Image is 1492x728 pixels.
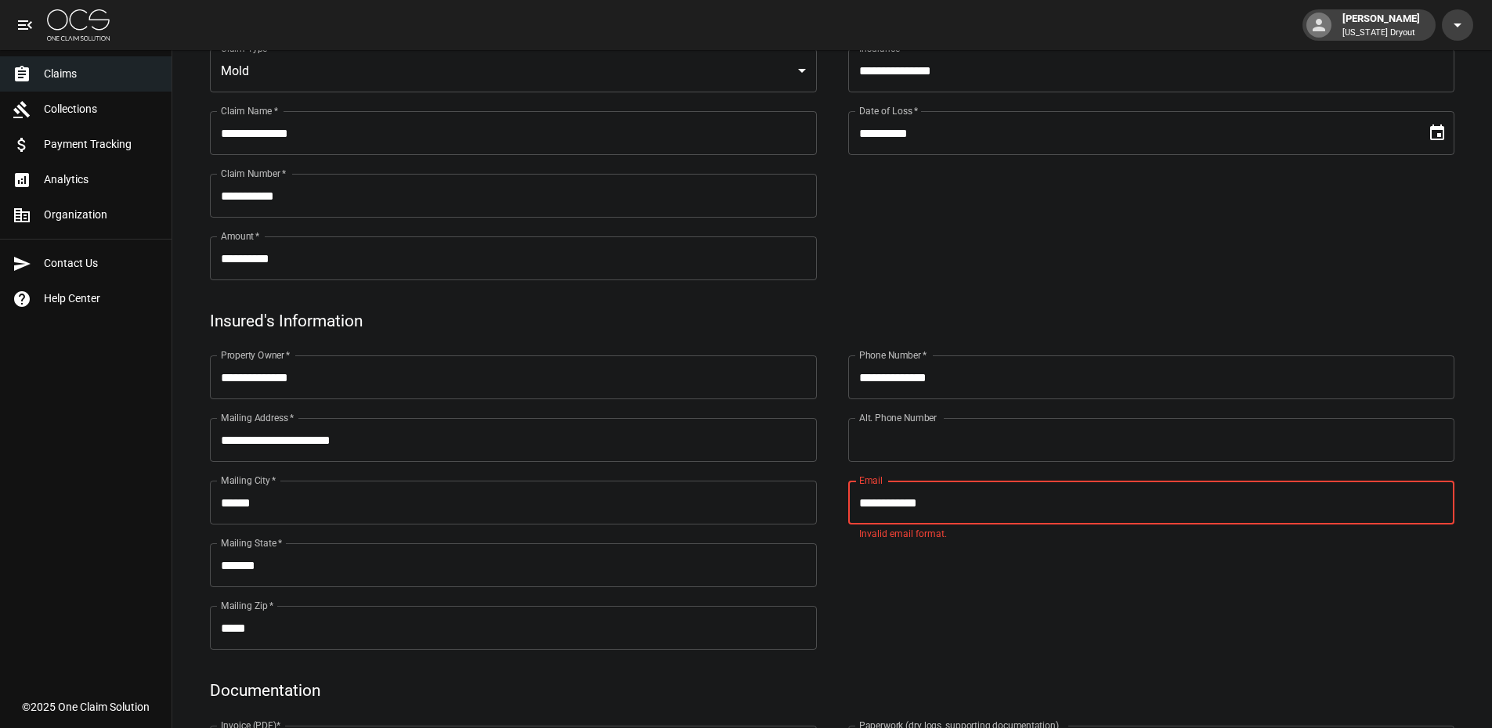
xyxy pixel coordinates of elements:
[221,167,286,180] label: Claim Number
[859,104,918,117] label: Date of Loss
[859,411,937,424] label: Alt. Phone Number
[44,255,159,272] span: Contact Us
[859,348,927,362] label: Phone Number
[221,229,260,243] label: Amount
[44,101,159,117] span: Collections
[859,474,883,487] label: Email
[44,290,159,307] span: Help Center
[221,411,294,424] label: Mailing Address
[221,104,278,117] label: Claim Name
[221,348,291,362] label: Property Owner
[44,66,159,82] span: Claims
[1422,117,1453,149] button: Choose date, selected date is Jul 29, 2025
[44,171,159,188] span: Analytics
[859,527,1444,542] p: Invalid email format.
[221,599,274,612] label: Mailing Zip
[1342,27,1420,40] p: [US_STATE] Dryout
[1336,11,1426,39] div: [PERSON_NAME]
[44,136,159,153] span: Payment Tracking
[9,9,41,41] button: open drawer
[22,699,150,715] div: © 2025 One Claim Solution
[44,207,159,223] span: Organization
[47,9,110,41] img: ocs-logo-white-transparent.png
[210,49,817,92] div: Mold
[221,536,282,550] label: Mailing State
[221,474,276,487] label: Mailing City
